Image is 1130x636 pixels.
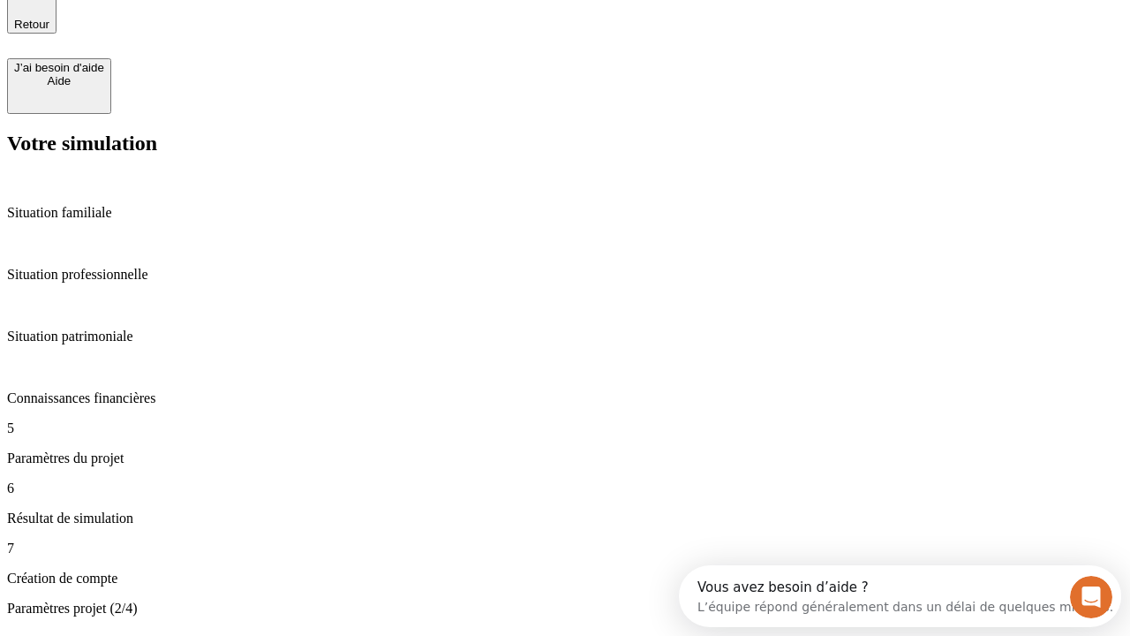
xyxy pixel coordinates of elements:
p: Connaissances financières [7,390,1123,406]
div: Ouvrir le Messenger Intercom [7,7,486,56]
div: J’ai besoin d'aide [14,61,104,74]
p: 6 [7,481,1123,496]
p: Situation patrimoniale [7,329,1123,344]
p: Situation familiale [7,205,1123,221]
p: Résultat de simulation [7,511,1123,526]
div: Aide [14,74,104,87]
p: Paramètres du projet [7,450,1123,466]
iframe: Intercom live chat discovery launcher [679,565,1121,627]
div: L’équipe répond généralement dans un délai de quelques minutes. [19,29,434,48]
button: J’ai besoin d'aideAide [7,58,111,114]
span: Retour [14,18,49,31]
p: 5 [7,420,1123,436]
iframe: Intercom live chat [1070,576,1112,618]
p: 7 [7,541,1123,556]
p: Création de compte [7,571,1123,587]
h2: Votre simulation [7,132,1123,155]
p: Paramètres projet (2/4) [7,601,1123,617]
div: Vous avez besoin d’aide ? [19,15,434,29]
p: Situation professionnelle [7,267,1123,283]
